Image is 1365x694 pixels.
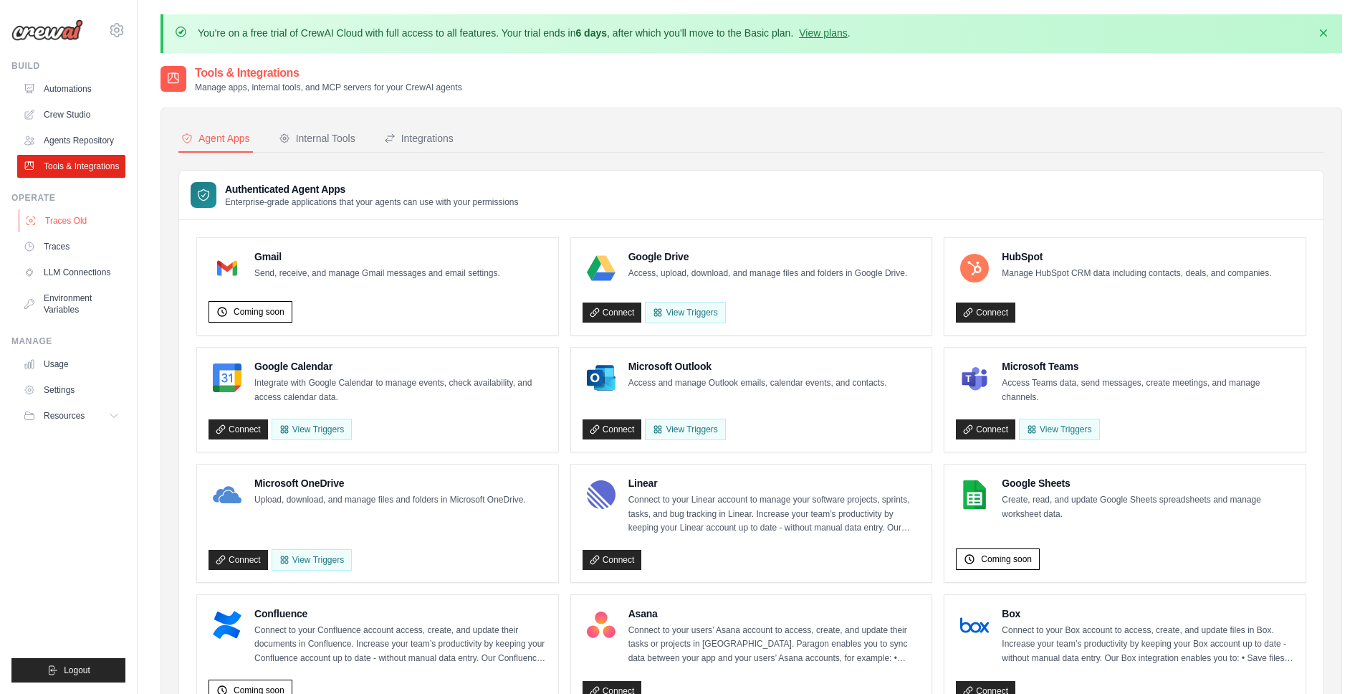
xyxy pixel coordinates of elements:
[1002,359,1294,374] h4: Microsoft Teams
[195,82,462,93] p: Manage apps, internal tools, and MCP servers for your CrewAI agents
[1019,419,1099,440] : View Triggers
[178,125,253,153] button: Agent Apps
[17,103,125,126] a: Crew Studio
[960,363,989,392] img: Microsoft Teams Logo
[1002,607,1294,621] h4: Box
[17,353,125,376] a: Usage
[17,261,125,284] a: LLM Connections
[198,26,851,40] p: You're on a free trial of CrewAI Cloud with full access to all features. Your trial ends in , aft...
[628,476,921,490] h4: Linear
[587,480,616,509] img: Linear Logo
[276,125,358,153] button: Internal Tools
[17,155,125,178] a: Tools & Integrations
[279,131,355,146] div: Internal Tools
[628,607,921,621] h4: Asana
[628,493,921,536] p: Connect to your Linear account to manage your software projects, sprints, tasks, and bug tracking...
[272,549,352,571] : View Triggers
[254,249,500,264] h4: Gmail
[254,624,547,666] p: Connect to your Confluence account access, create, and update their documents in Confluence. Incr...
[575,27,607,39] strong: 6 days
[1002,376,1294,404] p: Access Teams data, send messages, create meetings, and manage channels.
[254,607,547,621] h4: Confluence
[213,363,241,392] img: Google Calendar Logo
[213,480,241,509] img: Microsoft OneDrive Logo
[583,303,642,323] a: Connect
[17,379,125,401] a: Settings
[960,480,989,509] img: Google Sheets Logo
[272,419,352,440] button: View Triggers
[381,125,456,153] button: Integrations
[11,19,83,41] img: Logo
[17,77,125,100] a: Automations
[254,376,547,404] p: Integrate with Google Calendar to manage events, check availability, and access calendar data.
[645,419,725,440] : View Triggers
[799,27,847,39] a: View plans
[11,336,125,347] div: Manage
[225,182,519,196] h3: Authenticated Agent Apps
[234,306,284,318] span: Coming soon
[384,131,454,146] div: Integrations
[254,476,526,490] h4: Microsoft OneDrive
[960,611,989,640] img: Box Logo
[981,553,1032,565] span: Coming soon
[583,419,642,439] a: Connect
[11,192,125,204] div: Operate
[64,665,90,676] span: Logout
[17,129,125,152] a: Agents Repository
[254,267,500,281] p: Send, receive, and manage Gmail messages and email settings.
[956,303,1015,323] a: Connect
[1002,624,1294,666] p: Connect to your Box account to access, create, and update files in Box. Increase your team’s prod...
[587,254,616,282] img: Google Drive Logo
[587,611,616,640] img: Asana Logo
[209,550,268,570] a: Connect
[1002,249,1271,264] h4: HubSpot
[645,302,725,323] : View Triggers
[956,419,1015,439] a: Connect
[19,209,127,232] a: Traces Old
[11,60,125,72] div: Build
[960,254,989,282] img: HubSpot Logo
[213,611,241,640] img: Confluence Logo
[254,493,526,508] p: Upload, download, and manage files and folders in Microsoft OneDrive.
[628,249,908,264] h4: Google Drive
[213,254,241,282] img: Gmail Logo
[17,287,125,321] a: Environment Variables
[628,359,887,374] h4: Microsoft Outlook
[628,267,908,281] p: Access, upload, download, and manage files and folders in Google Drive.
[195,65,462,82] h2: Tools & Integrations
[225,196,519,208] p: Enterprise-grade applications that your agents can use with your permissions
[1002,267,1271,281] p: Manage HubSpot CRM data including contacts, deals, and companies.
[628,624,921,666] p: Connect to your users’ Asana account to access, create, and update their tasks or projects in [GE...
[583,550,642,570] a: Connect
[209,419,268,439] a: Connect
[254,359,547,374] h4: Google Calendar
[17,235,125,258] a: Traces
[11,658,125,683] button: Logout
[17,404,125,427] button: Resources
[1002,493,1294,521] p: Create, read, and update Google Sheets spreadsheets and manage worksheet data.
[628,376,887,391] p: Access and manage Outlook emails, calendar events, and contacts.
[181,131,250,146] div: Agent Apps
[1002,476,1294,490] h4: Google Sheets
[44,410,85,422] span: Resources
[587,363,616,392] img: Microsoft Outlook Logo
